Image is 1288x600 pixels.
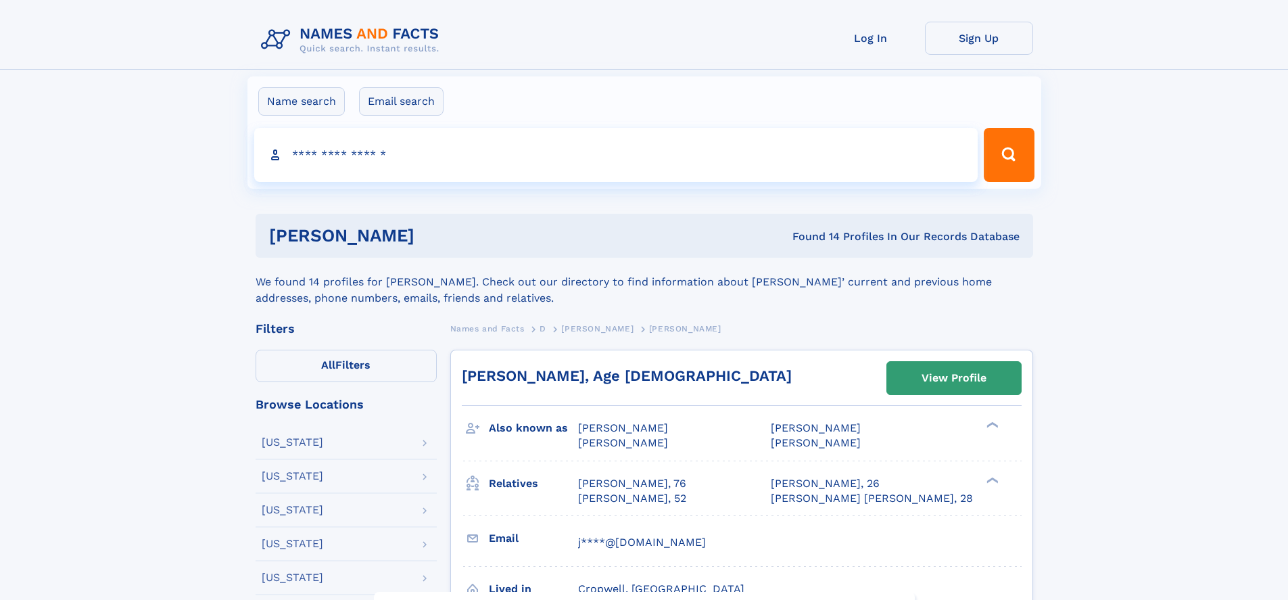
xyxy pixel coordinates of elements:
[578,476,686,491] a: [PERSON_NAME], 76
[922,363,986,394] div: View Profile
[540,324,546,333] span: D
[462,367,792,384] a: [PERSON_NAME], Age [DEMOGRAPHIC_DATA]
[603,229,1020,244] div: Found 14 Profiles In Our Records Database
[359,87,444,116] label: Email search
[561,324,634,333] span: [PERSON_NAME]
[256,398,437,411] div: Browse Locations
[262,572,323,583] div: [US_STATE]
[321,359,335,371] span: All
[262,505,323,515] div: [US_STATE]
[540,320,546,337] a: D
[578,421,668,434] span: [PERSON_NAME]
[771,476,880,491] a: [PERSON_NAME], 26
[256,258,1033,306] div: We found 14 profiles for [PERSON_NAME]. Check out our directory to find information about [PERSON...
[254,128,978,182] input: search input
[983,476,999,484] div: ❯
[649,324,721,333] span: [PERSON_NAME]
[262,538,323,549] div: [US_STATE]
[256,350,437,382] label: Filters
[771,436,861,449] span: [PERSON_NAME]
[489,527,578,550] h3: Email
[887,362,1021,394] a: View Profile
[256,22,450,58] img: Logo Names and Facts
[983,421,999,430] div: ❯
[561,320,634,337] a: [PERSON_NAME]
[258,87,345,116] label: Name search
[489,472,578,495] h3: Relatives
[262,471,323,482] div: [US_STATE]
[489,417,578,440] h3: Also known as
[578,582,744,595] span: Cropwell, [GEOGRAPHIC_DATA]
[450,320,525,337] a: Names and Facts
[984,128,1034,182] button: Search Button
[817,22,925,55] a: Log In
[578,436,668,449] span: [PERSON_NAME]
[256,323,437,335] div: Filters
[771,421,861,434] span: [PERSON_NAME]
[771,491,973,506] a: [PERSON_NAME] [PERSON_NAME], 28
[578,491,686,506] a: [PERSON_NAME], 52
[262,437,323,448] div: [US_STATE]
[269,227,604,244] h1: [PERSON_NAME]
[925,22,1033,55] a: Sign Up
